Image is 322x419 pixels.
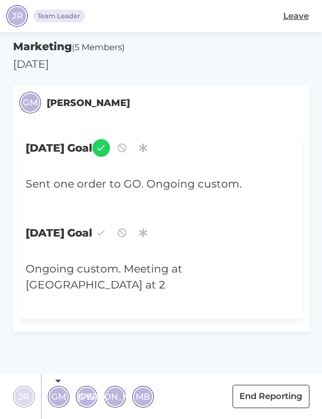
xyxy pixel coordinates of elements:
[19,218,303,248] span: [DATE] Goal
[13,39,309,55] h5: Marketing
[47,96,130,110] small: [PERSON_NAME]
[19,170,279,199] div: Sent one order to GO. Ongoing custom.
[38,11,80,21] span: Team Leader
[72,42,125,52] span: (5 Members)
[19,133,303,163] span: [DATE] Goal
[233,385,309,408] button: End Reporting
[23,96,38,109] span: GM
[239,390,302,403] span: End Reporting
[18,390,29,403] span: JR
[19,255,279,300] div: Ongoing custom. Meeting at [GEOGRAPHIC_DATA] at 2
[78,390,152,403] span: [PERSON_NAME]
[136,390,150,403] span: MB
[276,5,316,28] button: Leave
[283,10,309,23] span: Leave
[12,10,23,23] span: JR
[51,390,66,403] span: GM
[13,56,309,72] p: [DATE]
